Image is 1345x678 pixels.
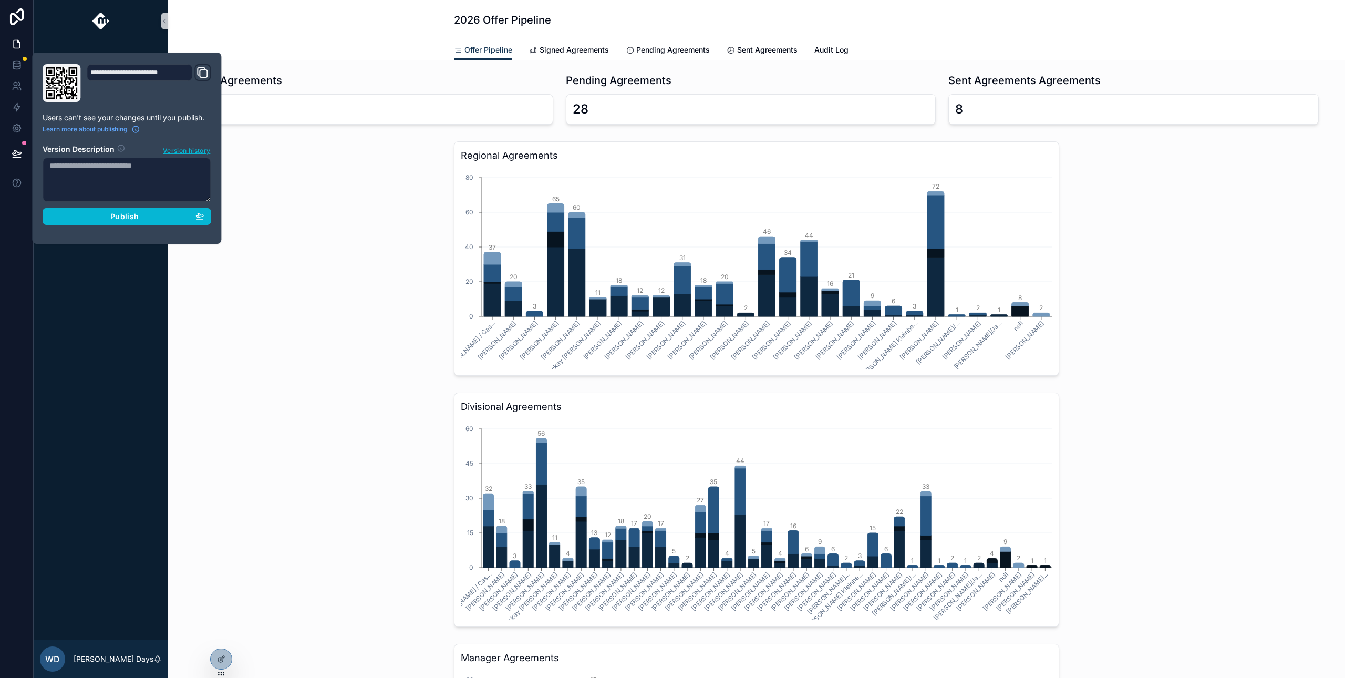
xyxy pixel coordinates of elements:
[679,254,686,262] tspan: 31
[464,571,506,612] tspan: [PERSON_NAME]
[478,571,519,612] tspan: [PERSON_NAME]
[1018,294,1022,302] tspan: 8
[892,297,895,305] tspan: 6
[831,545,835,553] tspan: 6
[778,549,782,557] tspan: 4
[465,494,473,502] tspan: 30
[769,571,811,612] tspan: [PERSON_NAME]
[595,289,601,296] tspan: 11
[1005,571,1050,616] tspan: [PERSON_NAME]...
[183,73,282,88] h1: Signed Agreements
[727,40,798,61] a: Sent Agreements
[690,571,731,612] tspan: [PERSON_NAME]
[591,529,597,537] tspan: 13
[465,278,473,285] tspan: 20
[805,231,813,239] tspan: 44
[557,571,598,612] tspan: [PERSON_NAME]
[997,571,1010,584] tspan: null
[571,571,612,612] tspan: [PERSON_NAME]
[802,571,864,632] tspan: [PERSON_NAME] Kleinhe...
[566,549,570,557] tspan: 4
[940,320,982,361] tspan: [PERSON_NAME]
[573,203,581,211] tspan: 60
[700,276,707,284] tspan: 18
[725,549,729,557] tspan: 4
[461,399,1052,414] h3: Divisional Agreements
[597,571,638,612] tspan: [PERSON_NAME]
[637,571,678,612] tspan: [PERSON_NAME]
[533,302,536,310] tspan: 3
[537,429,545,437] tspan: 56
[163,145,210,155] span: Version history
[489,243,496,251] tspan: 37
[1031,557,1033,564] tspan: 1
[645,320,687,361] tspan: [PERSON_NAME]
[531,571,572,612] tspan: [PERSON_NAME]
[110,212,139,221] span: Publish
[87,64,211,102] div: Domain and Custom Link
[476,320,518,361] tspan: [PERSON_NAME]
[616,276,622,284] tspan: 18
[955,571,996,612] tspan: [PERSON_NAME]
[45,653,60,665] span: WD
[849,571,891,612] tspan: [PERSON_NAME]
[827,280,833,287] tspan: 16
[467,529,473,537] tspan: 15
[74,654,153,664] p: [PERSON_NAME] Days
[454,13,551,27] h1: 2026 Offer Pipeline
[888,571,930,612] tspan: [PERSON_NAME]
[43,125,127,133] span: Learn more about publishing
[763,519,770,527] tspan: 17
[955,101,963,118] div: 8
[43,144,115,156] h2: Version Description
[932,182,939,190] tspan: 72
[519,320,560,361] tspan: [PERSON_NAME]
[756,571,798,612] tspan: [PERSON_NAME]
[793,320,834,361] tspan: [PERSON_NAME]
[736,457,744,465] tspan: 44
[544,571,585,612] tspan: [PERSON_NAME]
[577,478,585,486] tspan: 35
[513,552,516,560] tspan: 3
[721,273,729,281] tspan: 20
[497,320,539,361] tspan: [PERSON_NAME]
[650,571,691,612] tspan: [PERSON_NAME]
[871,571,917,617] tspan: [PERSON_NAME]/...
[461,418,1052,620] div: chart
[896,508,903,516] tspan: 22
[34,42,168,250] div: scrollable content
[805,545,809,553] tspan: 6
[743,571,784,612] tspan: [PERSON_NAME]
[92,13,110,29] img: App logo
[624,571,665,612] tspan: [PERSON_NAME]
[524,482,532,490] tspan: 33
[485,485,492,492] tspan: 32
[902,571,943,612] tspan: [PERSON_NAME]
[686,554,689,562] tspan: 2
[618,517,624,525] tspan: 18
[716,571,758,612] tspan: [PERSON_NAME]
[529,40,609,61] a: Signed Agreements
[858,552,862,560] tspan: 3
[454,40,512,60] a: Offer Pipeline
[796,571,837,612] tspan: [PERSON_NAME]
[772,320,813,361] tspan: [PERSON_NAME]
[461,167,1052,369] div: chart
[469,312,473,320] tspan: 0
[162,144,211,156] button: Version history
[666,320,708,361] tspan: [PERSON_NAME]
[465,459,473,467] tspan: 45
[499,517,505,525] tspan: 18
[870,524,876,532] tspan: 15
[915,571,957,612] tspan: [PERSON_NAME]
[938,557,940,564] tspan: 1
[663,571,705,612] tspan: [PERSON_NAME]
[751,320,792,361] tspan: [PERSON_NAME]
[440,320,496,376] tspan: [PERSON_NAME] / Cas...
[43,208,211,225] button: Publish
[637,286,643,294] tspan: 12
[948,73,1101,88] h1: Sent Agreements Agreements
[626,40,710,61] a: Pending Agreements
[644,512,651,520] tspan: 20
[737,45,798,55] span: Sent Agreements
